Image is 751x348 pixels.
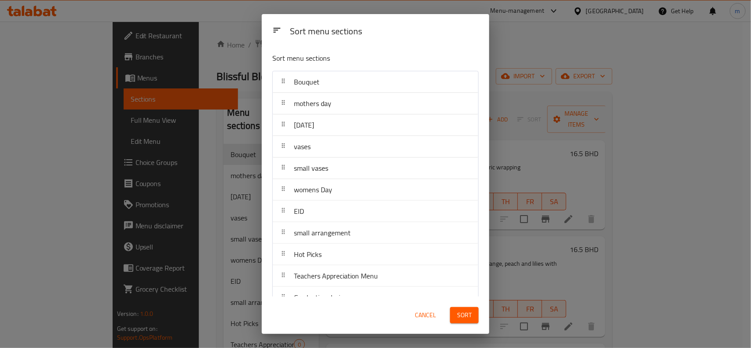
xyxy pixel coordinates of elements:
div: vases [273,136,478,158]
span: Cancel [415,310,436,321]
div: small vases [273,158,478,179]
span: EID [294,205,304,218]
button: Cancel [411,307,440,323]
div: Sort menu sections [286,22,482,42]
button: Sort [450,307,479,323]
div: EID [273,201,478,222]
span: mothers day [294,97,331,110]
span: Hot Picks [294,248,322,261]
div: Bouquet [273,71,478,93]
span: small arrangement [294,226,351,239]
span: Bouquet [294,75,319,88]
div: Hot Picks [273,244,478,265]
span: [DATE] [294,118,314,132]
span: Graduation design [294,291,348,304]
span: Teachers Appreciation Menu [294,269,378,282]
span: womens Day [294,183,332,196]
div: mothers day [273,93,478,114]
div: small arrangement [273,222,478,244]
span: Sort [457,310,472,321]
span: small vases [294,161,328,175]
div: Graduation design [273,287,478,308]
div: womens Day [273,179,478,201]
span: vases [294,140,311,153]
div: Teachers Appreciation Menu [273,265,478,287]
p: Sort menu sections [272,53,436,64]
div: [DATE] [273,114,478,136]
